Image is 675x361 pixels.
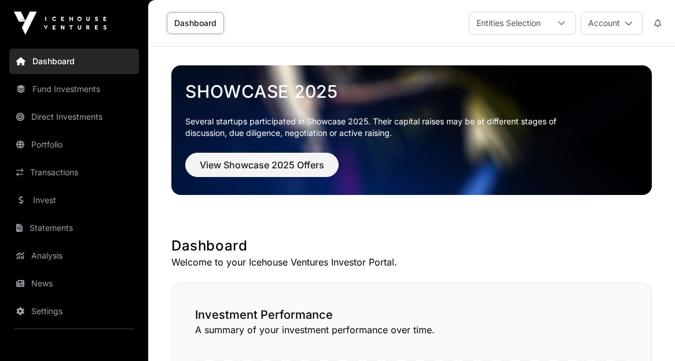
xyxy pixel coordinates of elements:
[617,305,675,361] iframe: Chat Widget
[171,65,652,195] img: Showcase 2025
[195,323,628,337] p: A summary of your investment performance over time.
[195,307,628,323] h2: Investment Performance
[185,81,638,102] a: Showcase 2025
[9,215,139,241] a: Statements
[9,132,139,157] a: Portfolio
[469,12,548,34] div: Entities Selection
[9,160,139,185] a: Transactions
[171,255,652,269] p: Welcome to your Icehouse Ventures Investor Portal.
[9,299,139,324] a: Settings
[167,12,224,34] a: Dashboard
[9,243,139,268] a: Analysis
[581,12,643,35] button: Account
[185,164,339,176] a: View Showcase 2025 Offers
[14,12,107,35] img: Icehouse Ventures Logo
[171,237,652,255] h1: Dashboard
[9,187,139,213] a: Invest
[185,153,339,177] button: View Showcase 2025 Offers
[9,271,139,296] a: News
[9,49,139,74] a: Dashboard
[9,76,139,102] a: Fund Investments
[185,116,574,139] p: Several startups participated in Showcase 2025. Their capital raises may be at different stages o...
[9,104,139,130] a: Direct Investments
[200,158,324,172] span: View Showcase 2025 Offers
